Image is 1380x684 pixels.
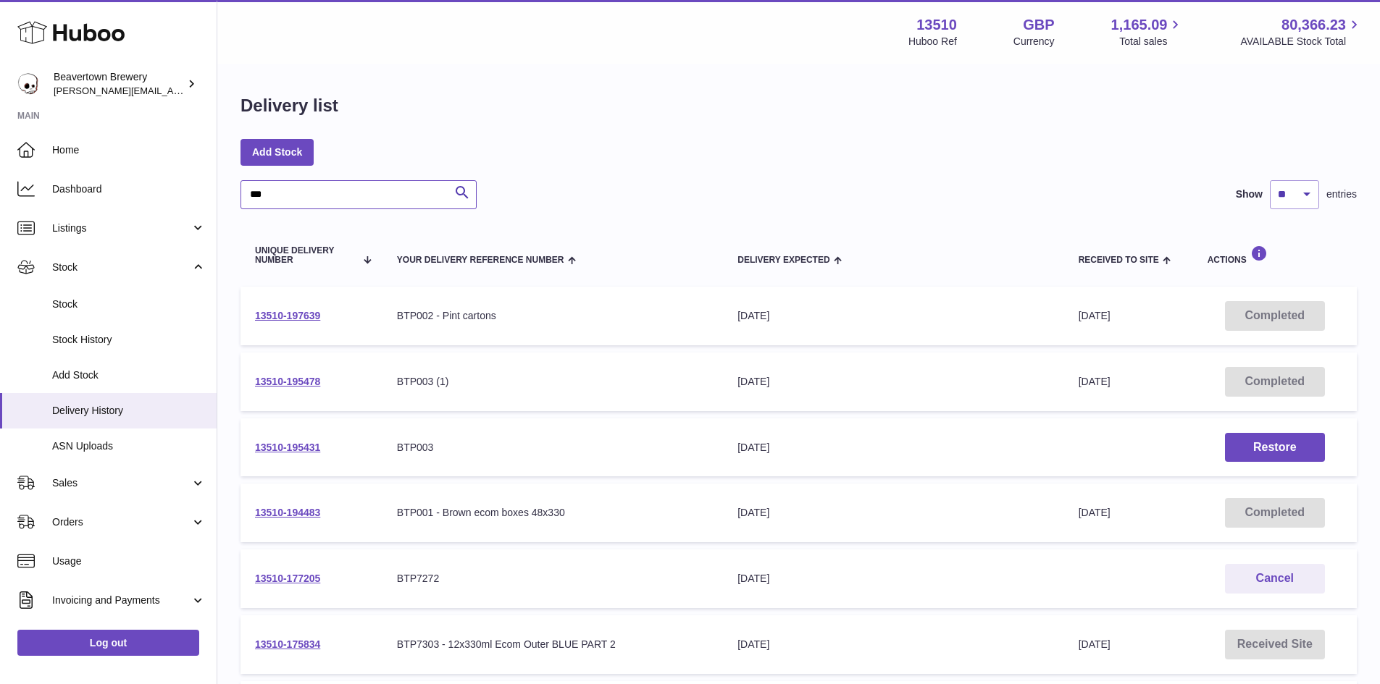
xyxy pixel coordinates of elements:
[397,309,708,323] div: BTP002 - Pint cartons
[54,85,290,96] span: [PERSON_NAME][EMAIL_ADDRESS][DOMAIN_NAME]
[1225,564,1325,594] button: Cancel
[241,94,338,117] h1: Delivery list
[52,297,206,311] span: Stock
[52,143,206,157] span: Home
[1111,15,1168,35] span: 1,165.09
[1111,15,1184,48] a: 1,165.09 Total sales
[737,506,1049,520] div: [DATE]
[916,15,957,35] strong: 13510
[255,507,320,518] a: 13510-194483
[54,70,184,98] div: Beavertown Brewery
[52,182,206,196] span: Dashboard
[255,376,320,387] a: 13510-195478
[255,638,320,650] a: 13510-175834
[1326,187,1357,201] span: entries
[255,246,355,265] span: Unique Delivery Number
[1079,256,1159,265] span: Received to Site
[52,221,191,235] span: Listings
[1079,310,1111,321] span: [DATE]
[397,506,708,520] div: BTP001 - Brown ecom boxes 48x330
[17,630,199,656] a: Log out
[52,476,191,490] span: Sales
[1079,507,1111,518] span: [DATE]
[397,572,708,586] div: BTP7272
[737,375,1049,389] div: [DATE]
[397,256,564,265] span: Your Delivery Reference Number
[1119,35,1184,48] span: Total sales
[1079,376,1111,387] span: [DATE]
[255,573,320,584] a: 13510-177205
[397,638,708,651] div: BTP7303 - 12x330ml Ecom Outer BLUE PART 2
[52,404,206,418] span: Delivery History
[52,554,206,568] span: Usage
[1240,15,1363,48] a: 80,366.23 AVAILABLE Stock Total
[255,442,320,453] a: 13510-195431
[1240,35,1363,48] span: AVAILABLE Stock Total
[17,73,39,95] img: millie@beavertownbrewery.co.uk
[397,441,708,455] div: BTP003
[1281,15,1346,35] span: 80,366.23
[1208,245,1342,265] div: Actions
[737,309,1049,323] div: [DATE]
[52,368,206,382] span: Add Stock
[1079,638,1111,650] span: [DATE]
[52,333,206,347] span: Stock History
[737,572,1049,586] div: [DATE]
[52,439,206,453] span: ASN Uploads
[397,375,708,389] div: BTP003 (1)
[52,515,191,529] span: Orders
[737,256,829,265] span: Delivery Expected
[52,261,191,274] span: Stock
[737,441,1049,455] div: [DATE]
[1225,433,1325,463] button: Restore
[737,638,1049,651] div: [DATE]
[1013,35,1055,48] div: Currency
[241,139,314,165] a: Add Stock
[1236,187,1263,201] label: Show
[52,594,191,607] span: Invoicing and Payments
[1023,15,1054,35] strong: GBP
[908,35,957,48] div: Huboo Ref
[255,310,320,321] a: 13510-197639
